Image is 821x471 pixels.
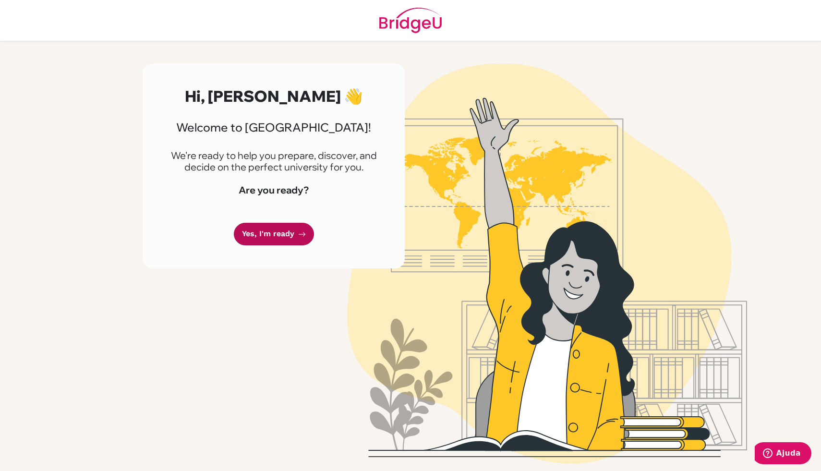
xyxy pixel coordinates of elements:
[755,442,811,466] iframe: Abre um widget para que você possa encontrar mais informações
[166,150,382,173] p: We're ready to help you prepare, discover, and decide on the perfect university for you.
[166,87,382,105] h2: Hi, [PERSON_NAME] 👋
[274,64,821,463] img: Welcome to Bridge U
[166,184,382,196] h4: Are you ready?
[234,223,314,245] a: Yes, I'm ready
[166,121,382,134] h3: Welcome to [GEOGRAPHIC_DATA]!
